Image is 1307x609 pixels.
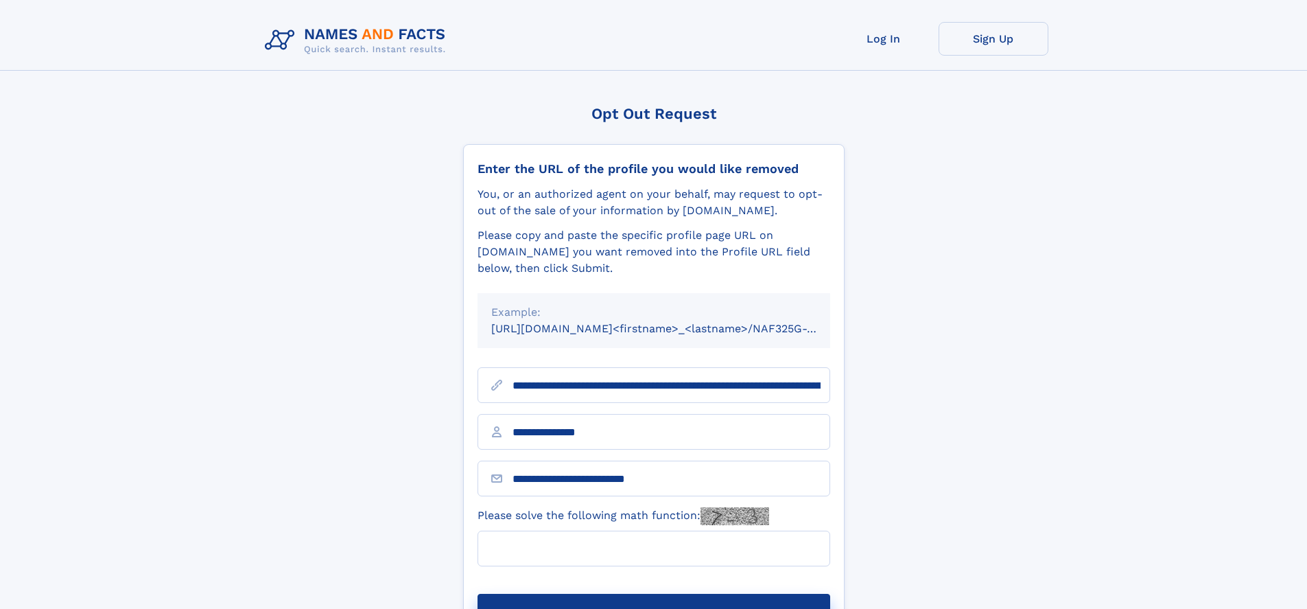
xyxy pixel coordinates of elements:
div: You, or an authorized agent on your behalf, may request to opt-out of the sale of your informatio... [478,186,830,219]
a: Sign Up [939,22,1048,56]
div: Example: [491,304,816,321]
a: Log In [829,22,939,56]
img: Logo Names and Facts [259,22,457,59]
div: Opt Out Request [463,105,845,122]
small: [URL][DOMAIN_NAME]<firstname>_<lastname>/NAF325G-xxxxxxxx [491,322,856,335]
label: Please solve the following math function: [478,507,769,525]
div: Please copy and paste the specific profile page URL on [DOMAIN_NAME] you want removed into the Pr... [478,227,830,277]
div: Enter the URL of the profile you would like removed [478,161,830,176]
